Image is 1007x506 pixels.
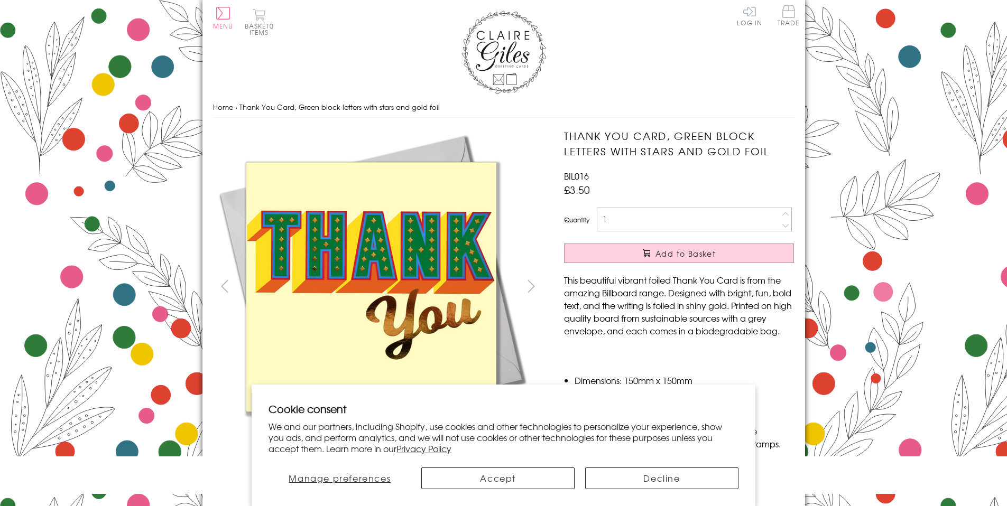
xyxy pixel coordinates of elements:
[269,401,738,416] h2: Cookie consent
[250,21,274,37] span: 0 items
[213,21,234,31] span: Menu
[235,102,237,112] span: ›
[213,97,794,118] nav: breadcrumbs
[564,170,589,182] span: BIL016
[564,274,794,337] p: This beautiful vibrant foiled Thank You Card is from the amazing Billboard range. Designed with b...
[585,467,738,489] button: Decline
[213,128,530,445] img: Thank You Card, Green block letters with stars and gold foil
[778,5,800,28] a: Trade
[269,421,738,454] p: We and our partners, including Shopify, use cookies and other technologies to personalize your ex...
[239,102,440,112] span: Thank You Card, Green block letters with stars and gold foil
[396,442,451,455] a: Privacy Policy
[564,128,794,159] h1: Thank You Card, Green block letters with stars and gold foil
[655,248,716,259] span: Add to Basket
[269,467,411,489] button: Manage preferences
[461,11,546,94] img: Claire Giles Greetings Cards
[519,274,543,298] button: next
[564,182,590,197] span: £3.50
[564,215,589,224] label: Quantity
[575,374,794,387] li: Dimensions: 150mm x 150mm
[564,243,794,263] button: Add to Basket
[213,7,234,29] button: Menu
[289,472,391,484] span: Manage preferences
[213,102,233,112] a: Home
[245,8,274,35] button: Basket0 items
[421,467,575,489] button: Accept
[213,274,237,298] button: prev
[778,5,800,26] span: Trade
[737,5,762,26] a: Log In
